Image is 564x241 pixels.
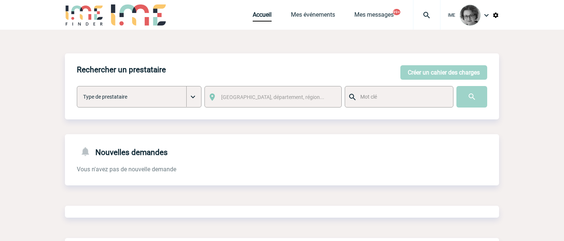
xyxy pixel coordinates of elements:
[221,94,324,100] span: [GEOGRAPHIC_DATA], département, région...
[77,166,176,173] span: Vous n'avez pas de nouvelle demande
[393,9,400,15] button: 99+
[460,5,481,26] img: 101028-0.jpg
[456,86,487,108] input: Submit
[77,146,168,157] h4: Nouvelles demandes
[358,92,446,102] input: Mot clé
[80,146,95,157] img: notifications-24-px-g.png
[77,65,166,74] h4: Rechercher un prestataire
[253,11,272,22] a: Accueil
[354,11,394,22] a: Mes messages
[448,13,455,18] span: IME
[291,11,335,22] a: Mes événements
[65,4,104,26] img: IME-Finder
